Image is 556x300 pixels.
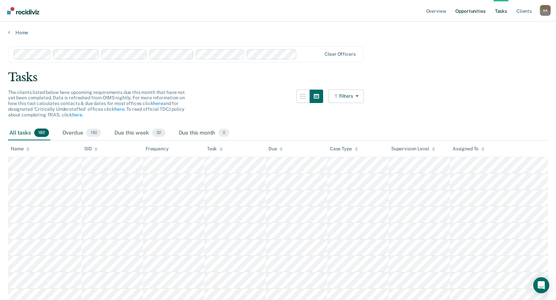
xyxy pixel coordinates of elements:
[86,129,101,137] span: 150
[7,7,39,14] img: Recidiviz
[61,126,103,141] div: Overdue150
[113,126,166,141] div: Due this week32
[8,70,548,84] div: Tasks
[8,30,548,36] a: Home
[330,146,358,152] div: Case Type
[8,126,50,141] div: All tasks182
[8,90,185,117] span: The clients listed below have upcoming requirements due this month that have not yet been complet...
[268,146,283,152] div: Due
[207,146,223,152] div: Task
[72,112,82,117] a: here
[114,106,124,112] a: here
[146,146,169,152] div: Frequency
[328,90,364,103] button: Filters
[34,129,49,137] span: 182
[540,5,551,16] button: Profile dropdown button
[84,146,98,152] div: SID
[152,129,165,137] span: 32
[391,146,435,152] div: Supervision Level
[178,126,231,141] div: Due this month0
[533,277,549,293] div: Open Intercom Messenger
[11,146,30,152] div: Name
[153,101,163,106] a: here
[540,5,551,16] div: A A
[324,51,355,57] div: Clear officers
[218,129,229,137] span: 0
[453,146,485,152] div: Assigned To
